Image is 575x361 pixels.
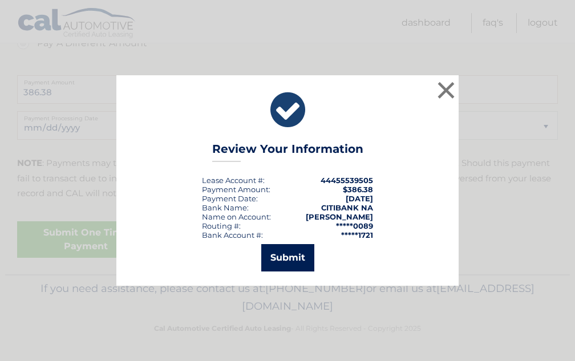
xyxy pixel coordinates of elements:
[202,176,265,185] div: Lease Account #:
[202,212,271,221] div: Name on Account:
[202,194,256,203] span: Payment Date
[202,194,258,203] div: :
[212,142,363,162] h3: Review Your Information
[202,185,270,194] div: Payment Amount:
[435,79,457,102] button: ×
[343,185,373,194] span: $386.38
[202,230,263,240] div: Bank Account #:
[346,194,373,203] span: [DATE]
[202,221,241,230] div: Routing #:
[321,203,373,212] strong: CITIBANK NA
[202,203,249,212] div: Bank Name:
[306,212,373,221] strong: [PERSON_NAME]
[261,244,314,271] button: Submit
[321,176,373,185] strong: 44455539505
